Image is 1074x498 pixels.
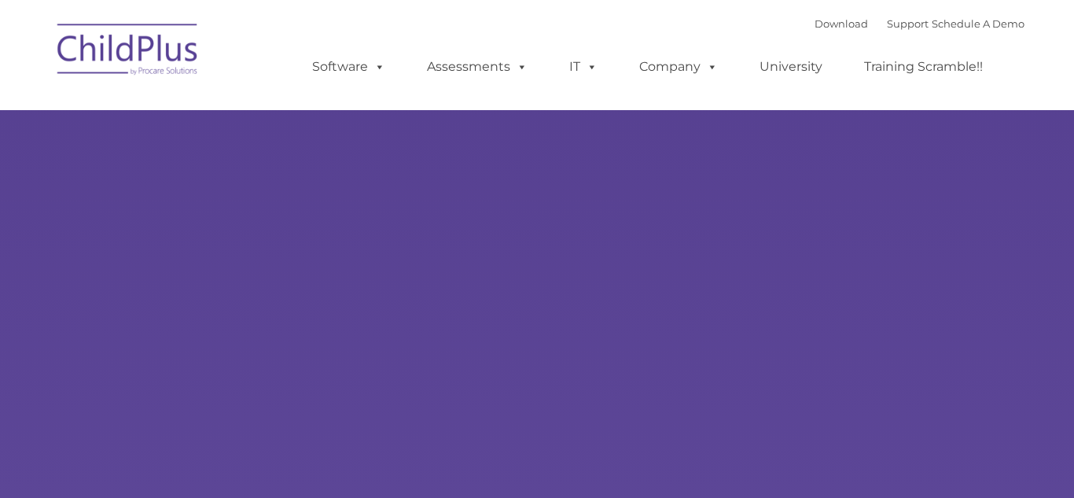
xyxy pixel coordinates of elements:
font: | [815,17,1024,30]
a: IT [554,51,613,83]
a: Download [815,17,868,30]
a: Schedule A Demo [932,17,1024,30]
a: Assessments [411,51,543,83]
a: Support [887,17,929,30]
img: ChildPlus by Procare Solutions [50,13,207,91]
a: University [744,51,838,83]
a: Company [623,51,734,83]
a: Training Scramble!! [848,51,999,83]
a: Software [296,51,401,83]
